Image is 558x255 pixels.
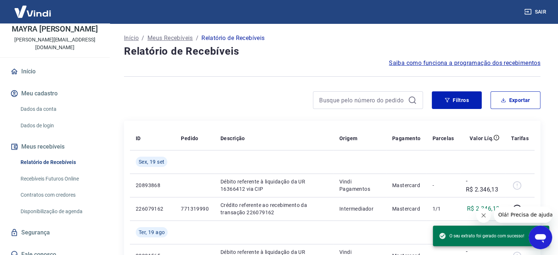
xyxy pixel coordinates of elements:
p: Mastercard [392,205,421,212]
p: Parcelas [433,135,454,142]
p: -R$ 2.346,13 [466,176,499,194]
span: Sex, 19 set [139,158,164,165]
p: Tarifas [511,135,529,142]
p: Intermediador [339,205,380,212]
iframe: Fechar mensagem [476,208,491,223]
iframe: Mensagem da empresa [494,207,552,223]
p: Descrição [220,135,245,142]
a: Dados da conta [18,102,101,117]
p: / [196,34,198,43]
p: 771319990 [181,205,209,212]
a: Segurança [9,225,101,241]
p: Vindi Pagamentos [339,178,380,193]
p: 20893868 [136,182,169,189]
p: Pagamento [392,135,421,142]
p: Mastercard [392,182,421,189]
span: Olá! Precisa de ajuda? [4,5,62,11]
button: Filtros [432,91,482,109]
button: Sair [523,5,549,19]
a: Recebíveis Futuros Online [18,171,101,186]
p: Débito referente à liquidação da UR 16366412 via CIP [220,178,328,193]
h4: Relatório de Recebíveis [124,44,540,59]
a: Início [124,34,139,43]
p: - [433,182,454,189]
p: Pedido [181,135,198,142]
p: ID [136,135,141,142]
p: Origem [339,135,357,142]
a: Contratos com credores [18,187,101,203]
p: [PERSON_NAME][EMAIL_ADDRESS][DOMAIN_NAME] [6,36,104,51]
p: MAYRA [PERSON_NAME] [12,25,98,33]
p: R$ 2.346,13 [467,204,499,213]
p: Valor Líq. [470,135,493,142]
p: Crédito referente ao recebimento da transação 226079162 [220,201,328,216]
span: O seu extrato foi gerado com sucesso! [439,232,524,240]
a: Início [9,63,101,80]
button: Meu cadastro [9,85,101,102]
p: Relatório de Recebíveis [201,34,265,43]
input: Busque pelo número do pedido [319,95,405,106]
button: Meus recebíveis [9,139,101,155]
a: Dados de login [18,118,101,133]
a: Saiba como funciona a programação dos recebimentos [389,59,540,68]
img: Vindi [9,0,56,23]
p: 226079162 [136,205,169,212]
iframe: Botão para abrir a janela de mensagens [529,226,552,249]
a: Meus Recebíveis [147,34,193,43]
p: 1/1 [433,205,454,212]
button: Exportar [490,91,540,109]
p: / [142,34,144,43]
span: Ter, 19 ago [139,229,165,236]
a: Relatório de Recebíveis [18,155,101,170]
a: Disponibilização de agenda [18,204,101,219]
